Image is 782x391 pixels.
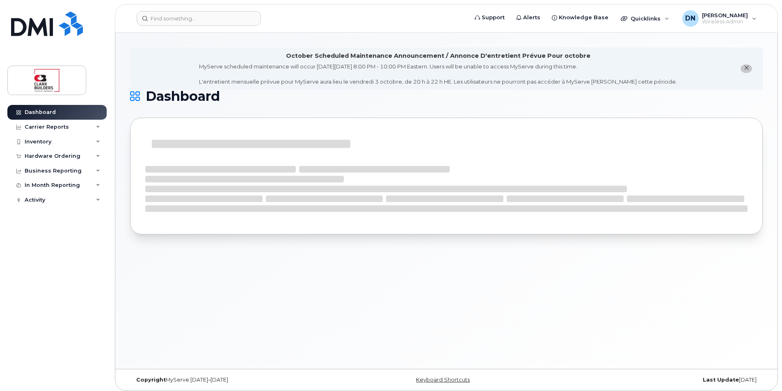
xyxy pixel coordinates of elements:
[146,90,220,102] span: Dashboard
[416,377,470,383] a: Keyboard Shortcuts
[286,52,590,60] div: October Scheduled Maintenance Announcement / Annonce D'entretient Prévue Pour octobre
[136,377,166,383] strong: Copyright
[130,377,341,383] div: MyServe [DATE]–[DATE]
[552,377,763,383] div: [DATE]
[199,63,677,86] div: MyServe scheduled maintenance will occur [DATE][DATE] 8:00 PM - 10:00 PM Eastern. Users will be u...
[703,377,739,383] strong: Last Update
[741,64,752,73] button: close notification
